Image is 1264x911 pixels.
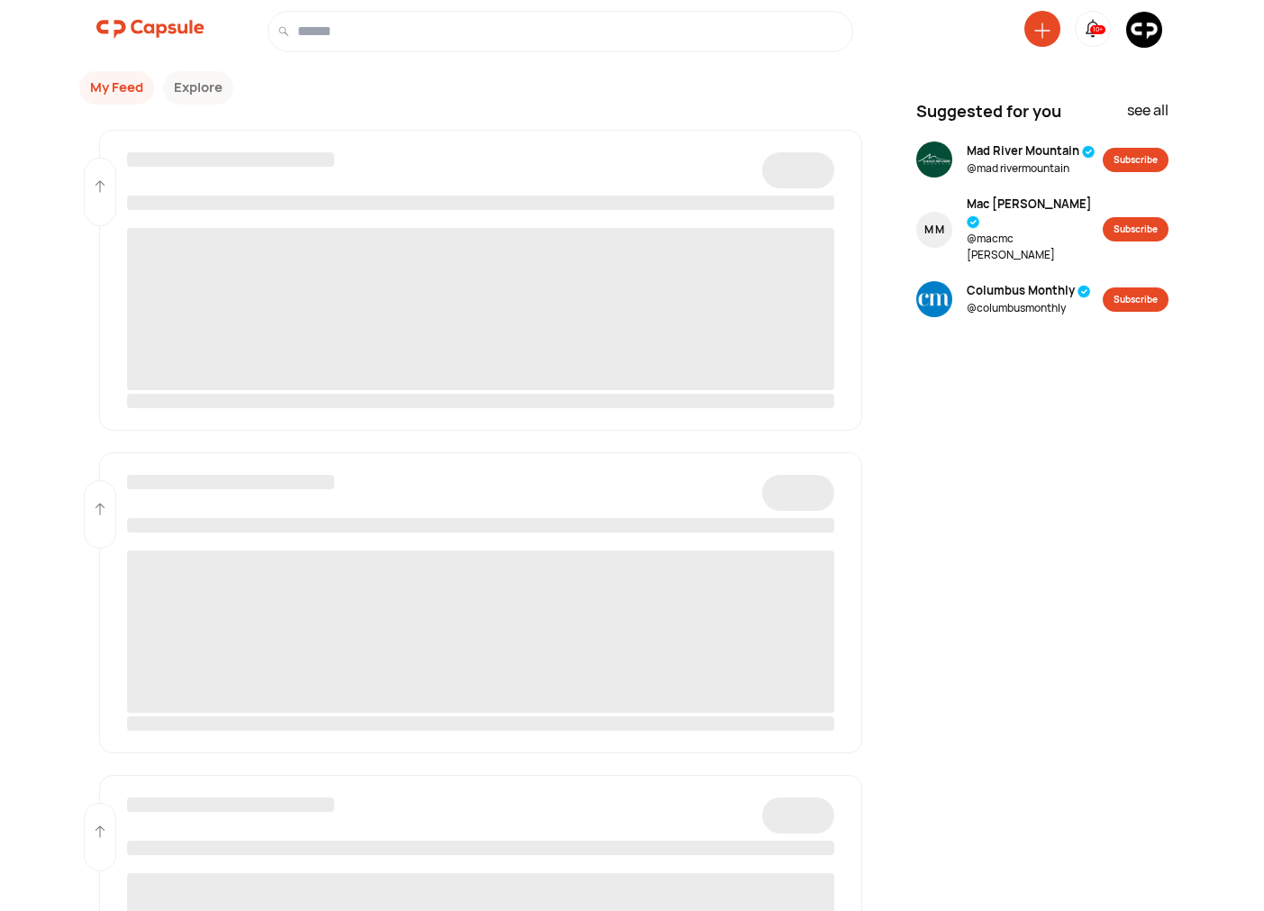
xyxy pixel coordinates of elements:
span: ‌ [127,228,835,390]
span: @ macmc [PERSON_NAME] [967,231,1103,263]
span: ‌ [762,797,834,834]
a: logo [96,11,205,52]
span: ‌ [127,394,835,408]
img: tick [1082,145,1096,159]
span: ‌ [127,551,835,713]
span: ‌ [127,797,334,812]
span: ‌ [762,152,834,188]
span: Mad River Mountain [967,142,1096,160]
div: see all [1127,99,1169,131]
img: tick [1078,285,1091,298]
img: resizeImage [916,141,952,178]
button: Explore [163,71,233,105]
span: ‌ [127,841,835,855]
img: logo [96,11,205,47]
button: Subscribe [1103,217,1169,241]
button: My Feed [79,71,154,105]
span: ‌ [127,475,334,489]
div: M M [924,222,944,238]
span: Suggested for you [916,99,1061,123]
img: resizeImage [1126,12,1162,48]
button: Subscribe [1103,287,1169,312]
span: Columbus Monthly [967,282,1091,300]
span: ‌ [127,518,835,533]
span: @ mad rivermountain [967,160,1096,177]
img: resizeImage [916,281,952,317]
span: ‌ [127,716,835,731]
span: ‌ [127,196,835,210]
img: tick [967,215,980,229]
button: Subscribe [1103,148,1169,172]
span: Mac [PERSON_NAME] [967,196,1103,231]
span: ‌ [762,475,834,511]
span: @ columbusmonthly [967,300,1091,316]
span: ‌ [127,152,334,167]
div: 10+ [1090,25,1105,35]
